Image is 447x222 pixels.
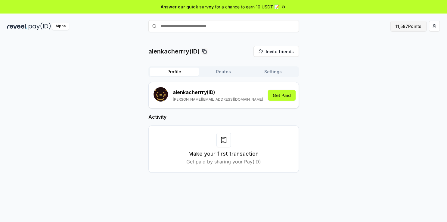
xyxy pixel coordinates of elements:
span: Answer our quick survey [161,4,214,10]
button: 11,587Points [390,21,427,32]
button: Get Paid [268,90,296,101]
span: Invite friends [266,48,294,55]
h2: Activity [148,113,299,120]
p: [PERSON_NAME][EMAIL_ADDRESS][DOMAIN_NAME] [173,97,263,102]
button: Profile [150,68,199,76]
img: pay_id [29,23,51,30]
img: reveel_dark [7,23,27,30]
span: for a chance to earn 10 USDT 📝 [215,4,279,10]
button: Settings [248,68,298,76]
div: Alpha [52,23,69,30]
button: Routes [199,68,248,76]
button: Invite friends [253,46,299,57]
p: alenkacherrry (ID) [173,89,263,96]
h3: Make your first transaction [188,150,259,158]
p: alenkacherrry(ID) [148,47,200,56]
p: Get paid by sharing your Pay(ID) [186,158,261,165]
